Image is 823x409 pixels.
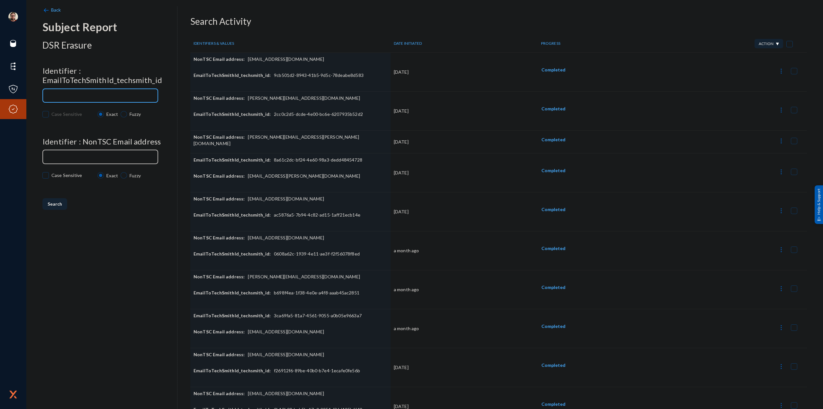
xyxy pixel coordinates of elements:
button: Completed [536,321,571,332]
button: Completed [536,165,571,176]
button: Completed [536,282,571,293]
img: icon-more.svg [778,68,784,74]
h4: Identifier : EmailToTechSmithId_techsmith_id [42,66,177,85]
span: Completed [541,246,565,251]
span: Fuzzy [127,172,141,179]
div: [EMAIL_ADDRESS][PERSON_NAME][DOMAIN_NAME] [194,173,387,189]
div: [PERSON_NAME][EMAIL_ADDRESS][PERSON_NAME][DOMAIN_NAME] [194,134,387,150]
td: a month ago [391,309,533,348]
button: Completed [536,204,571,215]
span: EmailToTechSmithId_techsmith_id: [194,72,271,78]
span: Search [48,201,62,207]
h4: Identifier : NonTSC Email address [42,137,177,146]
span: NonTSC Email address: [194,274,245,279]
span: NonTSC Email address: [194,196,245,201]
button: Search [42,198,67,210]
img: icon-more.svg [778,285,784,292]
div: [EMAIL_ADDRESS][DOMAIN_NAME] [194,56,387,72]
td: a month ago [391,231,533,270]
span: EmailToTechSmithId_techsmith_id: [194,313,271,318]
div: [EMAIL_ADDRESS][DOMAIN_NAME] [194,329,387,345]
span: Case Sensitive [51,109,82,119]
img: 4ef91cf57f1b271062fbd3b442c6b465 [8,12,18,22]
img: icon-more.svg [778,107,784,113]
span: Completed [541,284,565,290]
div: 9cb501d2-8943-41b5-9d5c-78deabe8d583 [194,72,387,88]
img: icon-more.svg [778,138,784,144]
td: [DATE] [391,92,533,131]
span: NonTSC Email address: [194,56,245,62]
img: icon-elements.svg [8,61,18,71]
button: Completed [536,103,571,115]
span: Back [51,7,61,13]
td: [DATE] [391,192,533,231]
div: ac5876a5-7b94-4c82-ad15-1aff21ecb14e [194,212,387,228]
div: f26912f6-89be-40b0-b7e4-1ecafe0fe56b [194,367,387,384]
div: Subject Report [42,20,177,33]
span: NonTSC Email address: [194,329,245,334]
span: NonTSC Email address: [194,235,245,240]
span: EmailToTechSmithId_techsmith_id: [194,251,271,256]
div: 0608a62c-1939-4e11-ae3f-f2f56078f8ed [194,251,387,267]
span: Case Sensitive [51,171,82,180]
span: EmailToTechSmithId_techsmith_id: [194,368,271,373]
span: Fuzzy [127,111,141,117]
img: icon-more.svg [778,324,784,331]
span: Completed [541,137,565,142]
div: [EMAIL_ADDRESS][DOMAIN_NAME] [194,235,387,251]
span: NonTSC Email address: [194,95,245,101]
span: EmailToTechSmithId_techsmith_id: [194,111,271,117]
span: Completed [541,323,565,329]
img: icon-more.svg [778,402,784,409]
span: EmailToTechSmithId_techsmith_id: [194,212,271,218]
span: EmailToTechSmithId_techsmith_id: [194,290,271,295]
h3: Search Activity [190,16,807,27]
span: NonTSC Email address: [194,391,245,396]
img: icon-sources.svg [8,39,18,48]
div: Help & Support [815,185,823,224]
span: Completed [541,207,565,212]
span: NonTSC Email address: [194,173,245,179]
div: [EMAIL_ADDRESS][DOMAIN_NAME] [194,390,387,406]
img: icon-compliance.svg [8,104,18,114]
span: Completed [541,168,565,173]
img: icon-policies.svg [8,84,18,94]
div: [EMAIL_ADDRESS][DOMAIN_NAME] [194,196,387,212]
button: Completed [536,134,571,145]
img: icon-more.svg [778,246,784,253]
span: Completed [541,362,565,368]
img: icon-more.svg [778,208,784,214]
td: [DATE] [391,53,533,92]
h3: DSR Erasure [42,40,177,51]
a: Back [42,7,63,13]
span: Exact [104,111,118,117]
div: 3ca69fa5-81a7-4561-9055-a0b05e9663a7 [194,312,387,329]
th: IDENTIFIERS & VALUES [190,35,391,53]
span: EmailToTechSmithId_techsmith_id: [194,157,271,163]
div: [PERSON_NAME][EMAIL_ADDRESS][DOMAIN_NAME] [194,274,387,290]
span: Completed [541,106,565,111]
div: 2cc0c2d5-dcde-4e00-bc6e-6207935b52d2 [194,111,387,127]
div: [EMAIL_ADDRESS][DOMAIN_NAME] [194,351,387,367]
button: Completed [536,359,571,371]
img: help_support.svg [817,217,821,221]
div: 8a61c2dc-bf24-4e60-98a3-dedd48454728 [194,157,387,173]
th: PROGRESS [533,35,653,53]
span: Exact [104,172,118,179]
button: Completed [536,243,571,254]
span: NonTSC Email address: [194,352,245,357]
th: DATE INITIATED [391,35,533,53]
div: b698f4ea-1f38-4e0e-a4f8-aaab45ac2851 [194,290,387,306]
img: icon-more.svg [778,169,784,175]
img: icon-more.svg [778,363,784,370]
span: Completed [541,67,565,72]
td: [DATE] [391,131,533,153]
td: a month ago [391,270,533,309]
div: [PERSON_NAME][EMAIL_ADDRESS][DOMAIN_NAME] [194,95,387,111]
img: back-arrow.svg [42,7,50,14]
td: [DATE] [391,153,533,192]
button: Completed [536,64,571,76]
span: Completed [541,401,565,407]
span: NonTSC Email address: [194,134,245,140]
td: [DATE] [391,348,533,387]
